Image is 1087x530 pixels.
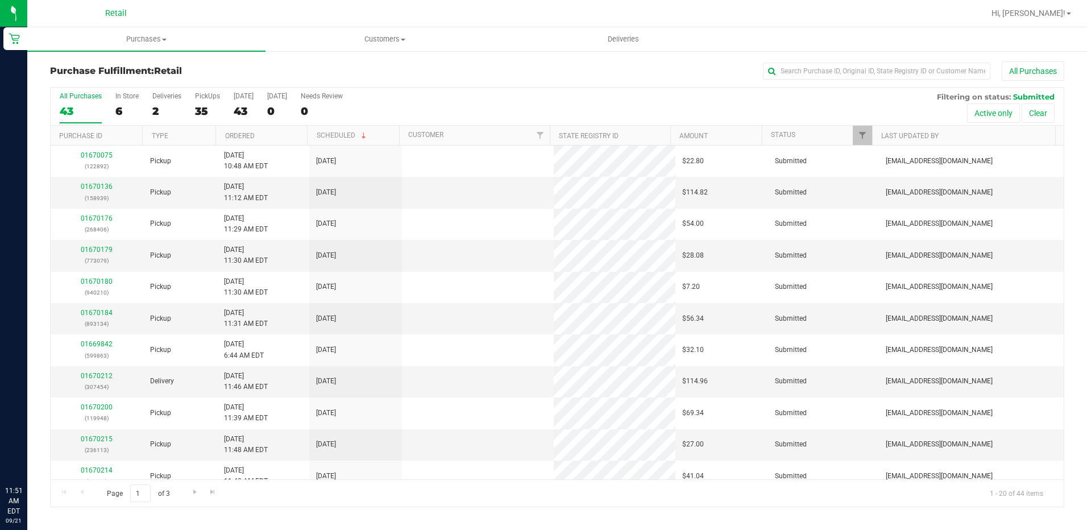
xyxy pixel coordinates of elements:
[775,439,807,450] span: Submitted
[682,250,704,261] span: $28.08
[301,92,343,100] div: Needs Review
[886,408,993,419] span: [EMAIL_ADDRESS][DOMAIN_NAME]
[886,313,993,324] span: [EMAIL_ADDRESS][DOMAIN_NAME]
[682,281,700,292] span: $7.20
[57,161,136,172] p: (122892)
[57,476,136,487] p: (27496)
[886,281,993,292] span: [EMAIL_ADDRESS][DOMAIN_NAME]
[150,471,171,482] span: Pickup
[59,132,102,140] a: Purchase ID
[81,372,113,380] a: 01670212
[886,218,993,229] span: [EMAIL_ADDRESS][DOMAIN_NAME]
[195,105,220,118] div: 35
[316,218,336,229] span: [DATE]
[682,408,704,419] span: $69.34
[152,105,181,118] div: 2
[224,213,268,235] span: [DATE] 11:29 AM EDT
[316,156,336,167] span: [DATE]
[27,27,265,51] a: Purchases
[775,156,807,167] span: Submitted
[5,486,22,516] p: 11:51 AM EDT
[115,105,139,118] div: 6
[150,218,171,229] span: Pickup
[225,132,255,140] a: Ordered
[27,34,265,44] span: Purchases
[316,345,336,355] span: [DATE]
[682,439,704,450] span: $27.00
[679,132,708,140] a: Amount
[267,105,287,118] div: 0
[937,92,1011,101] span: Filtering on status:
[316,313,336,324] span: [DATE]
[317,131,368,139] a: Scheduled
[224,245,268,266] span: [DATE] 11:30 AM EDT
[775,187,807,198] span: Submitted
[154,65,182,76] span: Retail
[265,27,504,51] a: Customers
[316,471,336,482] span: [DATE]
[150,439,171,450] span: Pickup
[224,181,268,203] span: [DATE] 11:12 AM EDT
[60,92,102,100] div: All Purchases
[886,156,993,167] span: [EMAIL_ADDRESS][DOMAIN_NAME]
[50,66,388,76] h3: Purchase Fulfillment:
[775,250,807,261] span: Submitted
[130,485,151,502] input: 1
[682,471,704,482] span: $41.04
[150,313,171,324] span: Pickup
[150,376,174,387] span: Delivery
[316,408,336,419] span: [DATE]
[150,187,171,198] span: Pickup
[34,437,47,451] iframe: Resource center unread badge
[1013,92,1055,101] span: Submitted
[224,339,264,361] span: [DATE] 6:44 AM EDT
[81,151,113,159] a: 01670075
[195,92,220,100] div: PickUps
[57,193,136,204] p: (158939)
[150,408,171,419] span: Pickup
[224,276,268,298] span: [DATE] 11:30 AM EDT
[57,413,136,424] p: (119948)
[57,287,136,298] p: (940210)
[682,313,704,324] span: $56.34
[81,214,113,222] a: 01670176
[152,132,168,140] a: Type
[775,376,807,387] span: Submitted
[81,466,113,474] a: 01670214
[205,485,221,500] a: Go to the last page
[150,281,171,292] span: Pickup
[775,408,807,419] span: Submitted
[886,187,993,198] span: [EMAIL_ADDRESS][DOMAIN_NAME]
[266,34,503,44] span: Customers
[115,92,139,100] div: In Store
[592,34,654,44] span: Deliveries
[886,345,993,355] span: [EMAIL_ADDRESS][DOMAIN_NAME]
[682,376,708,387] span: $114.96
[682,345,704,355] span: $32.10
[57,255,136,266] p: (773079)
[234,105,254,118] div: 43
[5,516,22,525] p: 09/21
[57,318,136,329] p: (893134)
[224,308,268,329] span: [DATE] 11:31 AM EDT
[224,434,268,456] span: [DATE] 11:48 AM EDT
[991,9,1065,18] span: Hi, [PERSON_NAME]!
[81,309,113,317] a: 01670184
[981,485,1052,502] span: 1 - 20 of 44 items
[81,183,113,191] a: 01670136
[316,281,336,292] span: [DATE]
[775,281,807,292] span: Submitted
[224,150,268,172] span: [DATE] 10:48 AM EDT
[150,156,171,167] span: Pickup
[967,103,1020,123] button: Active only
[316,439,336,450] span: [DATE]
[105,9,127,18] span: Retail
[559,132,619,140] a: State Registry ID
[57,382,136,392] p: (307454)
[81,435,113,443] a: 01670215
[886,376,993,387] span: [EMAIL_ADDRESS][DOMAIN_NAME]
[1002,61,1064,81] button: All Purchases
[682,187,708,198] span: $114.82
[267,92,287,100] div: [DATE]
[763,63,990,80] input: Search Purchase ID, Original ID, State Registry ID or Customer Name...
